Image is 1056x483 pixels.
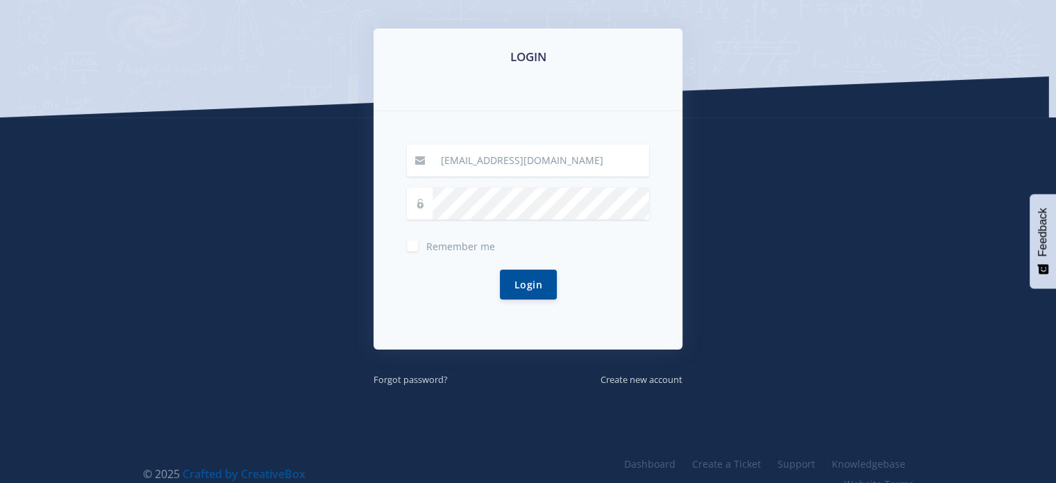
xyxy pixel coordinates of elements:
[616,454,684,474] a: Dashboard
[143,466,518,482] div: © 2025
[769,454,823,474] a: Support
[1037,208,1049,256] span: Feedback
[500,270,557,300] button: Login
[374,373,448,386] small: Forgot password?
[601,373,682,386] small: Create new account
[684,454,769,474] a: Create a Ticket
[433,145,649,177] input: Email / User ID
[601,371,682,386] a: Create new account
[390,48,666,66] h3: LOGIN
[1030,194,1056,288] button: Feedback - Show survey
[426,240,495,253] span: Remember me
[823,454,914,474] a: Knowledgebase
[374,371,448,386] a: Forgot password?
[183,466,305,482] a: Crafted by CreativeBox
[832,457,905,470] span: Knowledgebase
